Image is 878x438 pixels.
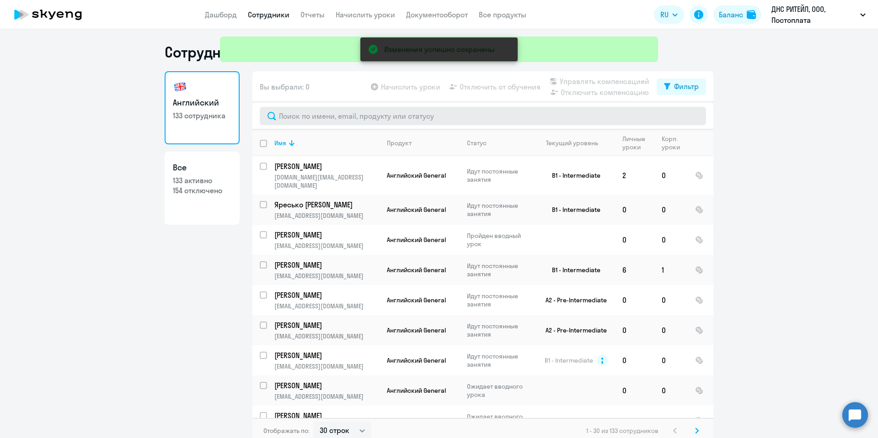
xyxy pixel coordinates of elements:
td: 0 [654,375,688,406]
p: Идут постоянные занятия [467,262,530,278]
a: Английский133 сотрудника [165,71,240,144]
h3: Все [173,162,231,174]
div: Текущий уровень [537,139,615,147]
td: 0 [615,345,654,375]
span: Английский General [387,386,446,395]
td: 0 [615,315,654,345]
td: 0 [654,315,688,345]
div: Фильтр [674,81,699,92]
div: Корп. уроки [662,135,681,151]
p: [PERSON_NAME] [274,380,378,391]
button: ДНС РИТЕЙЛ, ООО, Постоплата [767,4,870,26]
td: 2 [615,156,654,195]
p: [PERSON_NAME] [274,290,378,300]
p: [EMAIL_ADDRESS][DOMAIN_NAME] [274,332,379,340]
div: Корп. уроки [662,135,687,151]
p: Ожидает вводного урока [467,412,530,429]
span: Английский General [387,356,446,364]
p: Идут постоянные занятия [467,322,530,338]
span: Вы выбрали: 0 [260,81,310,92]
input: Поиск по имени, email, продукту или статусу [260,107,706,125]
a: Дашборд [205,10,237,19]
img: english [173,79,187,94]
div: Личные уроки [622,135,648,151]
td: 0 [615,406,654,436]
a: [PERSON_NAME] [274,350,379,360]
p: [PERSON_NAME] [274,411,378,421]
a: [PERSON_NAME] [274,380,379,391]
a: Яреcько [PERSON_NAME] [274,200,379,210]
td: 0 [654,285,688,315]
p: 133 сотрудника [173,111,231,121]
div: Изменения успешно сохранены [384,44,495,55]
img: balance [747,10,756,19]
td: 0 [615,375,654,406]
div: Статус [467,139,530,147]
span: B1 - Intermediate [545,356,593,364]
p: [PERSON_NAME] [274,161,378,171]
p: Пройден вводный урок [467,232,530,248]
p: [EMAIL_ADDRESS][DOMAIN_NAME] [274,302,379,310]
p: [EMAIL_ADDRESS][DOMAIN_NAME] [274,392,379,401]
td: 0 [654,345,688,375]
td: 0 [615,225,654,255]
div: Имя [274,139,379,147]
p: [EMAIL_ADDRESS][DOMAIN_NAME] [274,362,379,370]
span: Английский General [387,417,446,425]
a: Все133 активно154 отключено [165,152,240,225]
span: Английский General [387,206,446,214]
span: Английский General [387,326,446,334]
span: Английский General [387,296,446,304]
a: [PERSON_NAME] [274,230,379,240]
div: Продукт [387,139,412,147]
div: Статус [467,139,487,147]
p: [EMAIL_ADDRESS][DOMAIN_NAME] [274,242,379,250]
p: [EMAIL_ADDRESS][DOMAIN_NAME] [274,272,379,280]
td: 0 [654,225,688,255]
td: 0 [654,156,688,195]
p: [PERSON_NAME] [274,230,378,240]
p: Идут постоянные занятия [467,201,530,218]
p: Идут постоянные занятия [467,352,530,369]
span: 1 - 30 из 133 сотрудников [586,427,658,435]
div: Личные уроки [622,135,654,151]
a: [PERSON_NAME] [274,161,379,171]
p: [PERSON_NAME] [274,350,378,360]
div: Баланс [719,9,743,20]
button: RU [654,5,684,24]
p: [EMAIL_ADDRESS][DOMAIN_NAME] [274,211,379,220]
h1: Сотрудники [165,43,246,61]
td: 0 [615,195,654,225]
a: [PERSON_NAME] [274,260,379,270]
p: [PERSON_NAME] [274,320,378,330]
p: Идут постоянные занятия [467,292,530,308]
span: Английский General [387,266,446,274]
td: B1 - Intermediate [530,195,615,225]
td: 6 [615,255,654,285]
span: Отображать по: [263,427,310,435]
span: Английский General [387,236,446,244]
p: [PERSON_NAME] [274,260,378,270]
p: ДНС РИТЕЙЛ, ООО, Постоплата [771,4,857,26]
button: Фильтр [657,79,706,95]
p: 133 активно [173,175,231,185]
a: [PERSON_NAME] [274,320,379,330]
span: RU [660,9,669,20]
td: 1 [654,255,688,285]
div: Продукт [387,139,459,147]
div: Имя [274,139,286,147]
td: B1 - Intermediate [530,156,615,195]
a: [PERSON_NAME] [274,290,379,300]
h3: Английский [173,97,231,109]
p: Идут постоянные занятия [467,167,530,184]
p: [DOMAIN_NAME][EMAIL_ADDRESS][DOMAIN_NAME] [274,173,379,190]
a: [PERSON_NAME] [274,411,379,421]
div: Текущий уровень [546,139,598,147]
td: 0 [615,285,654,315]
p: 154 отключено [173,185,231,195]
td: 0 [654,195,688,225]
span: Английский General [387,171,446,179]
button: Балансbalance [713,5,761,24]
td: A2 - Pre-Intermediate [530,285,615,315]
